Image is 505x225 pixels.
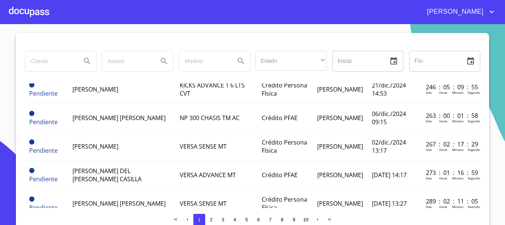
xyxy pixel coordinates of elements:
p: Segundos [468,90,481,95]
span: Pendiente [29,168,34,173]
button: account of current user [421,6,496,18]
span: 21/dic./2024 14:53 [372,81,406,97]
span: Pendiente [29,82,34,87]
span: NP 300 CHASIS TM AC [180,114,240,122]
p: Minutos [452,119,464,123]
span: [PERSON_NAME] [PERSON_NAME] [72,199,166,208]
span: 3 [221,217,224,222]
p: Minutos [452,205,464,209]
span: [PERSON_NAME] [PERSON_NAME] [72,114,166,122]
span: [PERSON_NAME] DEL [PERSON_NAME] CASILLA [72,167,142,183]
p: Horas [439,119,447,123]
p: Dias [426,148,432,152]
span: [PERSON_NAME] [317,199,363,208]
p: Segundos [468,205,481,209]
span: Pendiente [29,139,34,145]
span: [PERSON_NAME] [72,142,118,150]
input: search [102,51,152,71]
p: 289 : 02 : 11 : 05 [426,197,476,205]
p: 273 : 01 : 16 : 59 [426,169,476,177]
span: [PERSON_NAME] [72,85,118,93]
button: Search [78,52,96,70]
p: Minutos [452,90,464,95]
span: [PERSON_NAME] [317,114,363,122]
span: Crédito Persona Física [262,195,307,212]
span: 9 [292,217,295,222]
p: Horas [439,176,447,180]
span: VERSA ADVANCE MT [180,171,236,179]
p: Horas [439,205,447,209]
span: Crédito PFAE [262,114,298,122]
span: 02/dic./2024 13:17 [372,138,406,155]
p: Dias [426,90,432,95]
p: 267 : 02 : 17 : 29 [426,140,476,148]
p: Horas [439,148,447,152]
span: Crédito Persona Física [262,138,307,155]
p: Segundos [468,119,481,123]
p: Minutos [452,176,464,180]
span: Pendiente [29,89,58,97]
p: Minutos [452,148,464,152]
button: Search [155,52,173,70]
span: Pendiente [29,175,58,183]
span: Pendiente [29,204,58,212]
span: VERSA SENSE MT [180,199,227,208]
span: 6 [257,217,260,222]
span: Crédito PFAE [262,171,298,179]
span: 1 [198,217,200,222]
p: Dias [426,119,432,123]
span: KICKS ADVANCE 1 6 LTS CVT [180,81,245,97]
span: 4 [233,217,236,222]
p: Dias [426,176,432,180]
span: Pendiente [29,111,34,116]
div: ​ [255,51,326,71]
span: [PERSON_NAME] [421,6,487,18]
p: 263 : 00 : 01 : 58 [426,112,476,120]
span: 8 [281,217,283,222]
span: [DATE] 13:27 [372,199,407,208]
p: Dias [426,205,432,209]
span: 10 [303,217,308,222]
input: search [179,51,229,71]
p: Horas [439,90,447,95]
span: [PERSON_NAME] [317,85,363,93]
button: Search [232,52,250,70]
span: 7 [269,217,271,222]
span: Pendiente [29,118,58,126]
p: 246 : 05 : 09 : 55 [426,83,476,91]
p: Segundos [468,148,481,152]
span: [DATE] 14:17 [372,171,407,179]
span: [PERSON_NAME] [317,171,363,179]
span: Crédito Persona Física [262,81,307,97]
span: 2 [210,217,212,222]
span: 5 [245,217,248,222]
span: Pendiente [29,146,58,155]
span: 06/dic./2024 09:15 [372,110,406,126]
input: search [25,51,75,71]
span: Pendiente [29,196,34,202]
p: Segundos [468,176,481,180]
span: VERSA SENSE MT [180,142,227,150]
span: [PERSON_NAME] [317,142,363,150]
